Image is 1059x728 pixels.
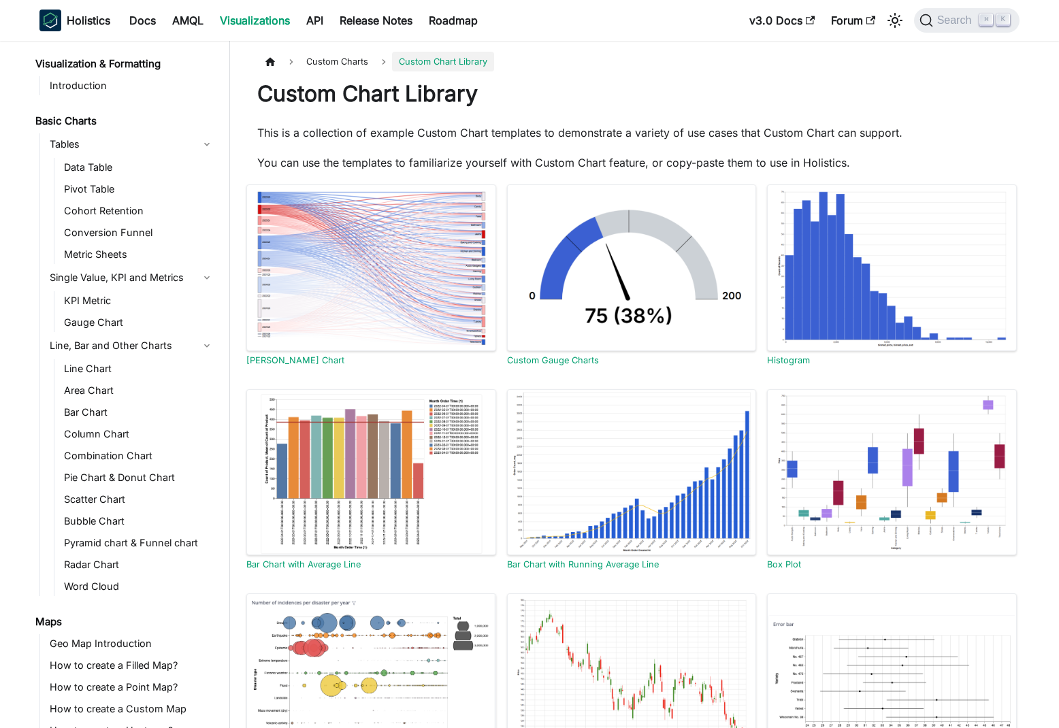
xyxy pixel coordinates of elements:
[60,245,218,264] a: Metric Sheets
[46,76,218,95] a: Introduction
[46,267,218,288] a: Single Value, KPI and Metrics
[421,10,486,31] a: Roadmap
[164,10,212,31] a: AMQL
[257,154,1006,171] p: You can use the templates to familiarize yourself with Custom Chart feature, or copy-paste them t...
[31,112,218,131] a: Basic Charts
[60,158,218,177] a: Data Table
[257,52,1006,71] nav: Breadcrumbs
[507,355,599,365] a: Custom Gauge Charts
[507,559,659,569] a: Bar Chart with Running Average Line
[767,355,810,365] a: Histogram
[212,10,298,31] a: Visualizations
[60,381,218,400] a: Area Chart
[884,10,906,31] button: Switch between dark and light mode (currently light mode)
[507,184,757,365] a: Custom Gauge ChartsCustom Gauge Charts
[914,8,1020,33] button: Search (Command+K)
[46,133,218,155] a: Tables
[767,389,1017,570] a: Box PlotBox Plot
[257,125,1006,141] p: This is a collection of example Custom Chart templates to demonstrate a variety of use cases that...
[39,10,61,31] img: Holistics
[46,335,218,357] a: Line, Bar and Other Charts
[60,180,218,199] a: Pivot Table
[979,14,993,26] kbd: ⌘
[60,555,218,574] a: Radar Chart
[31,54,218,73] a: Visualization & Formatting
[46,634,218,653] a: Geo Map Introduction
[60,533,218,552] a: Pyramid chart & Funnel chart
[246,355,344,365] a: [PERSON_NAME] Chart
[767,184,1017,365] a: HistogramHistogram
[39,10,110,31] a: HolisticsHolistics
[60,468,218,487] a: Pie Chart & Donut Chart
[246,184,496,365] a: Sankey Chart[PERSON_NAME] Chart
[299,52,375,71] span: Custom Charts
[823,10,883,31] a: Forum
[60,403,218,422] a: Bar Chart
[26,41,230,728] nav: Docs sidebar
[60,446,218,465] a: Combination Chart
[67,12,110,29] b: Holistics
[60,223,218,242] a: Conversion Funnel
[767,559,801,569] a: Box Plot
[246,559,361,569] a: Bar Chart with Average Line
[60,577,218,596] a: Word Cloud
[331,10,421,31] a: Release Notes
[507,389,757,570] a: Bar Chart with Running Average LineBar Chart with Running Average Line
[298,10,331,31] a: API
[246,389,496,570] a: Bar Chart with Average LineBar Chart with Average Line
[60,425,218,444] a: Column Chart
[392,52,494,71] span: Custom Chart Library
[741,10,823,31] a: v3.0 Docs
[60,359,218,378] a: Line Chart
[60,291,218,310] a: KPI Metric
[933,14,980,27] span: Search
[46,656,218,675] a: How to create a Filled Map?
[60,490,218,509] a: Scatter Chart
[60,313,218,332] a: Gauge Chart
[60,512,218,531] a: Bubble Chart
[31,612,218,631] a: Maps
[257,80,1006,107] h1: Custom Chart Library
[996,14,1010,26] kbd: K
[60,201,218,220] a: Cohort Retention
[46,699,218,718] a: How to create a Custom Map
[121,10,164,31] a: Docs
[46,678,218,697] a: How to create a Point Map?
[257,52,283,71] a: Home page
